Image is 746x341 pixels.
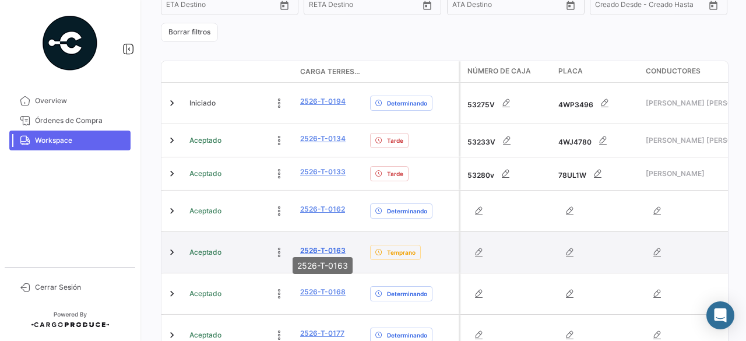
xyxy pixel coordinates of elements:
span: Tarde [387,169,403,178]
span: Overview [35,96,126,106]
datatable-header-cell: Placa [554,61,641,82]
datatable-header-cell: Delay Status [365,67,459,76]
button: Borrar filtros [161,23,218,42]
span: Aceptado [189,247,221,258]
span: Workspace [35,135,126,146]
span: Aceptado [189,289,221,299]
datatable-header-cell: Estado [185,67,295,76]
img: powered-by.png [41,14,99,72]
input: Creado Hasta [650,2,702,10]
input: ATA Desde [452,2,488,10]
div: 78UL1W [558,162,636,185]
a: 2526-T-0194 [300,96,346,107]
span: Aceptado [189,330,221,340]
a: Expand/Collapse Row [166,247,178,258]
input: Hasta [338,2,390,10]
div: 53233V [467,129,549,152]
a: Overview [9,91,131,111]
a: Workspace [9,131,131,150]
a: 2526-T-0134 [300,133,346,144]
span: Órdenes de Compra [35,115,126,126]
span: Determinando [387,99,427,108]
a: 2526-T-0162 [300,204,345,215]
div: Abrir Intercom Messenger [706,301,734,329]
span: Iniciado [189,98,216,108]
a: 2526-T-0177 [300,328,344,339]
a: Expand/Collapse Row [166,205,178,217]
span: Placa [558,66,583,76]
a: 2526-T-0133 [300,167,346,177]
span: Aceptado [189,135,221,146]
a: Expand/Collapse Row [166,168,178,180]
a: Expand/Collapse Row [166,329,178,341]
span: Temprano [387,248,416,257]
a: Expand/Collapse Row [166,288,178,300]
input: Creado Desde [595,2,642,10]
div: 4WJ4780 [558,129,636,152]
span: [PERSON_NAME] [646,168,741,179]
datatable-header-cell: Carga Terrestre # [295,62,365,82]
span: Determinando [387,289,427,298]
a: 2526-T-0168 [300,287,346,297]
a: Órdenes de Compra [9,111,131,131]
div: 2526-T-0163 [293,257,353,274]
a: 2526-T-0163 [300,245,346,256]
input: Desde [166,2,187,10]
a: Expand/Collapse Row [166,135,178,146]
div: 4WP3496 [558,92,636,115]
div: 53280v [467,162,549,185]
span: Cerrar Sesión [35,282,126,293]
input: ATA Hasta [496,2,548,10]
span: Carga Terrestre # [300,66,361,77]
span: [PERSON_NAME] [PERSON_NAME] [646,135,741,146]
input: Desde [309,2,330,10]
span: Tarde [387,136,403,145]
input: Hasta [195,2,248,10]
div: 53275V [467,92,549,115]
span: Aceptado [189,206,221,216]
span: Determinando [387,206,427,216]
datatable-header-cell: Número de Caja [460,61,554,82]
span: Determinando [387,331,427,340]
span: Conductores [646,66,701,76]
span: Número de Caja [467,66,531,76]
span: Aceptado [189,168,221,179]
a: Expand/Collapse Row [166,97,178,109]
span: [PERSON_NAME] [PERSON_NAME] [646,98,741,108]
